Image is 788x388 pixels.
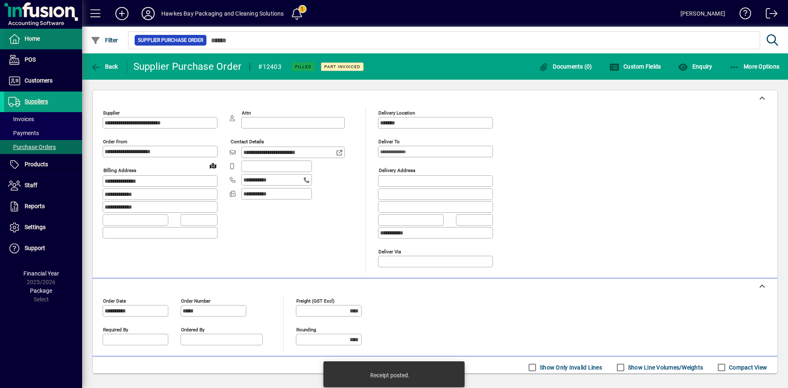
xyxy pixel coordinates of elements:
label: Show Line Volumes/Weights [626,363,703,372]
span: Products [25,161,48,168]
span: Support [25,245,45,251]
div: #12403 [258,60,282,73]
span: Reports [25,203,45,209]
span: Filter [91,37,118,44]
span: Back [91,63,118,70]
a: Reports [4,196,82,217]
span: Part Invoiced [324,64,360,69]
span: More Options [730,63,780,70]
span: Custom Fields [609,63,661,70]
a: Knowledge Base [733,2,751,28]
span: Supplier Purchase Order [138,36,203,44]
button: Filter [89,33,120,48]
a: Invoices [4,112,82,126]
a: Purchase Orders [4,140,82,154]
mat-label: Rounding [296,326,316,332]
span: Enquiry [678,63,712,70]
a: Settings [4,217,82,238]
mat-label: Freight (GST excl) [296,298,334,303]
span: Staff [25,182,37,188]
app-page-header-button: Back [82,59,127,74]
mat-label: Attn [242,110,251,116]
span: Package [30,287,52,294]
span: Financial Year [23,270,59,277]
span: Invoices [8,116,34,122]
a: Products [4,154,82,175]
a: Support [4,238,82,259]
div: [PERSON_NAME] [680,7,725,20]
button: More Options [728,59,782,74]
label: Show Only Invalid Lines [538,363,602,372]
button: Custom Fields [607,59,663,74]
span: Documents (0) [539,63,592,70]
a: Logout [760,2,778,28]
a: Staff [4,175,82,196]
span: Home [25,35,40,42]
a: Payments [4,126,82,140]
mat-label: Deliver To [378,139,400,145]
span: Filled [295,64,312,69]
mat-label: Supplier [103,110,120,116]
mat-label: Order date [103,298,126,303]
span: Customers [25,77,53,84]
button: Enquiry [676,59,714,74]
button: Add [109,6,135,21]
mat-label: Deliver via [378,248,401,254]
div: Supplier Purchase Order [133,60,242,73]
mat-label: Delivery Location [378,110,415,116]
span: Suppliers [25,98,48,105]
mat-label: Ordered by [181,326,204,332]
a: Customers [4,71,82,91]
span: POS [25,56,36,63]
span: Payments [8,130,39,136]
button: Back [89,59,120,74]
span: Settings [25,224,46,230]
div: Hawkes Bay Packaging and Cleaning Solutions [161,7,284,20]
span: Purchase Orders [8,144,56,150]
label: Compact View [727,363,767,372]
a: View on map [206,159,220,172]
a: POS [4,50,82,70]
mat-label: Order number [181,298,211,303]
mat-label: Order from [103,139,127,145]
mat-label: Required by [103,326,128,332]
a: Home [4,29,82,49]
button: Profile [135,6,161,21]
div: Receipt posted. [370,371,410,379]
button: Documents (0) [537,59,594,74]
